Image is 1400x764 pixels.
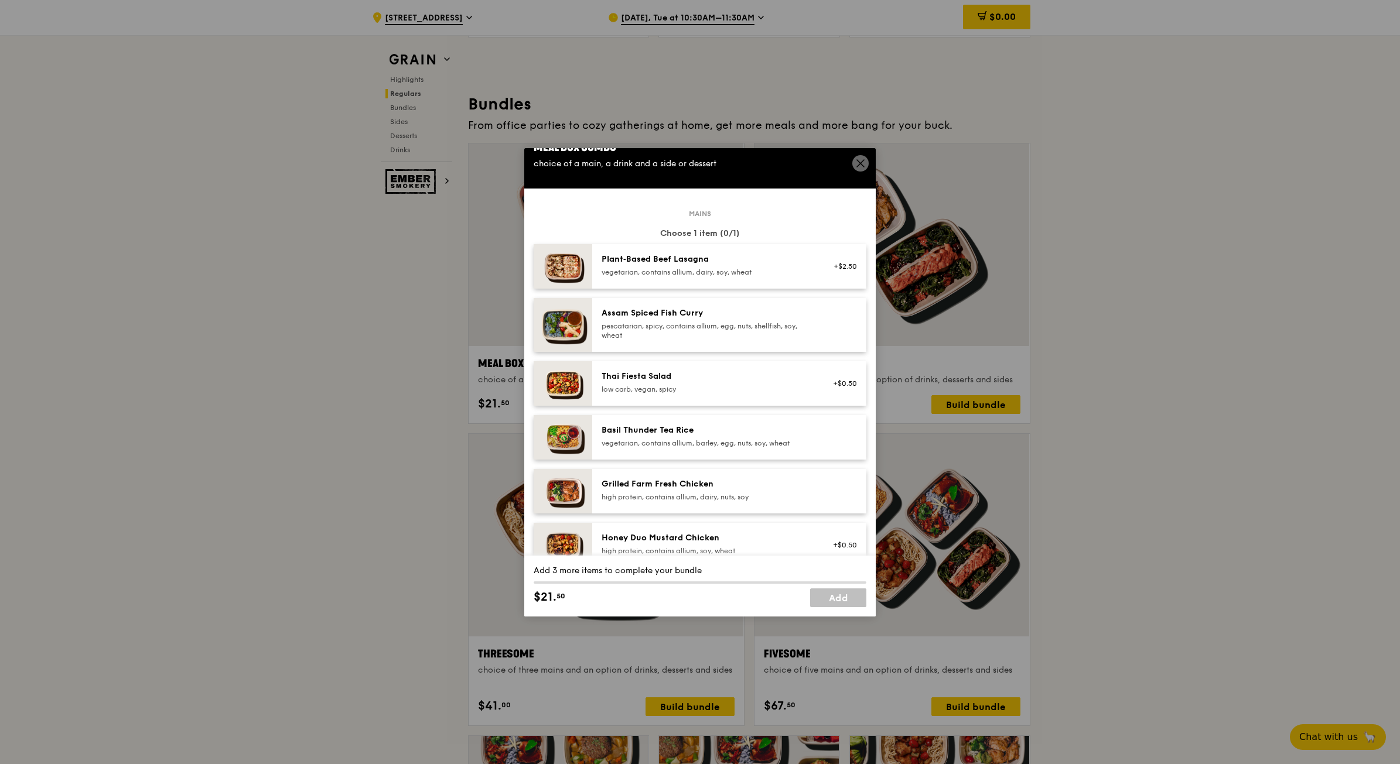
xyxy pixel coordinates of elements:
div: +$0.50 [826,379,857,388]
div: high protein, contains allium, dairy, nuts, soy [602,492,812,502]
div: pescatarian, spicy, contains allium, egg, nuts, shellfish, soy, wheat [602,321,812,340]
div: +$0.50 [826,540,857,550]
div: Assam Spiced Fish Curry [602,307,812,319]
div: Plant‑Based Beef Lasagna [602,253,812,265]
div: +$2.50 [826,262,857,271]
div: Choose 1 item (0/1) [534,228,866,239]
span: 50 [556,591,565,601]
div: Basil Thunder Tea Rice [602,424,812,436]
img: daily_normal_Assam_Spiced_Fish_Curry__Horizontal_.jpg [534,298,592,352]
div: high protein, contains allium, soy, wheat [602,546,812,556]
div: choice of a main, a drink and a side or dessert [534,158,866,170]
div: vegetarian, contains allium, barley, egg, nuts, soy, wheat [602,438,812,448]
div: Grilled Farm Fresh Chicken [602,478,812,490]
img: daily_normal_Citrusy-Cauliflower-Plant-Based-Lasagna-HORZ.jpg [534,244,592,289]
a: Add [810,588,866,607]
span: $21. [534,588,556,606]
span: Mains [684,209,716,218]
div: Add 3 more items to complete your bundle [534,565,866,577]
div: Thai Fiesta Salad [602,371,812,382]
img: daily_normal_Thai_Fiesta_Salad__Horizontal_.jpg [534,361,592,406]
div: low carb, vegan, spicy [602,385,812,394]
div: Honey Duo Mustard Chicken [602,532,812,544]
img: daily_normal_HORZ-Grilled-Farm-Fresh-Chicken.jpg [534,469,592,513]
img: daily_normal_HORZ-Basil-Thunder-Tea-Rice.jpg [534,415,592,460]
div: vegetarian, contains allium, dairy, soy, wheat [602,268,812,277]
img: daily_normal_Honey_Duo_Mustard_Chicken__Horizontal_.jpg [534,523,592,567]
